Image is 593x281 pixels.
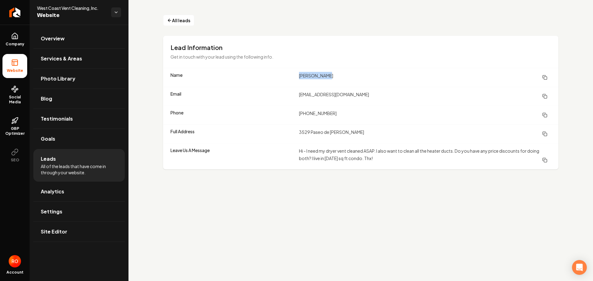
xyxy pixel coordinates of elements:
span: Testimonials [41,115,73,122]
span: Settings [41,208,62,215]
span: SEO [8,158,22,163]
dt: Phone [170,110,294,121]
a: Overview [33,29,125,48]
dt: Email [170,91,294,102]
a: Services & Areas [33,49,125,68]
span: Site Editor [41,228,67,235]
dt: Leave Us A Message [170,147,294,166]
h3: Lead Information [170,43,551,52]
a: GBP Optimizer [2,112,27,141]
dd: [PHONE_NUMBER] [299,110,551,121]
dd: [EMAIL_ADDRESS][DOMAIN_NAME] [299,91,551,102]
span: Company [3,42,27,47]
a: Site Editor [33,222,125,242]
a: Testimonials [33,109,125,129]
span: GBP Optimizer [2,126,27,136]
span: All of the leads that have come in through your website. [41,163,117,176]
span: Analytics [41,188,64,195]
dd: Hi - I need my dryer vent cleaned ASAP. I also want to clean all the heater ducts. Do you have an... [299,147,551,166]
a: Social Media [2,81,27,110]
span: Website [4,68,26,73]
button: SEO [2,143,27,167]
a: Settings [33,202,125,221]
span: Services & Areas [41,55,82,62]
span: Blog [41,95,52,102]
span: Website [37,11,106,20]
a: Goals [33,129,125,149]
a: Analytics [33,182,125,201]
span: Leads [41,155,56,163]
dd: [PERSON_NAME] [299,72,551,83]
span: All leads [172,17,190,24]
span: Social Media [2,95,27,105]
button: All leads [163,15,194,26]
span: Photo Library [41,75,75,82]
span: Goals [41,135,55,143]
dt: Full Address [170,128,294,139]
button: Open user button [9,255,21,267]
img: Roberto Osorio [9,255,21,267]
a: Company [2,27,27,52]
span: West Coast Vent Cleaning, Inc. [37,5,106,11]
dd: 3529 Paseo de [PERSON_NAME] [299,128,551,139]
div: Open Intercom Messenger [572,260,587,275]
img: Rebolt Logo [9,7,21,17]
span: Overview [41,35,65,42]
a: Blog [33,89,125,109]
p: Get in touch with your lead using the following info. [170,53,378,60]
a: Photo Library [33,69,125,89]
dt: Name [170,72,294,83]
span: Account [6,270,23,275]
